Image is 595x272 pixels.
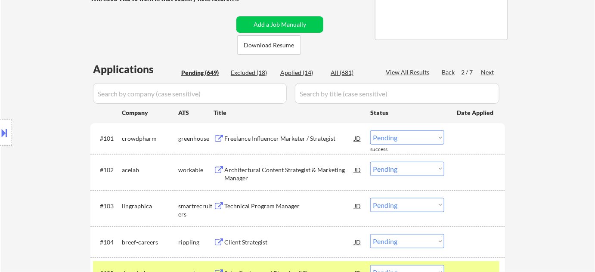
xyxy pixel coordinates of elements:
[236,16,323,33] button: Add a Job Manually
[386,68,432,77] div: View All Results
[331,68,374,77] div: All (681)
[178,108,214,117] div: ATS
[93,83,287,104] input: Search by company (case sensitive)
[178,166,214,174] div: workable
[237,35,301,55] button: Download Resume
[224,166,354,182] div: Architectural Content Strategist & Marketing Manager
[178,238,214,247] div: rippling
[442,68,456,77] div: Back
[457,108,495,117] div: Date Applied
[214,108,362,117] div: Title
[100,238,115,247] div: #104
[224,202,354,210] div: Technical Program Manager
[122,238,178,247] div: breef-careers
[178,134,214,143] div: greenhouse
[353,234,362,250] div: JD
[353,198,362,213] div: JD
[353,162,362,177] div: JD
[353,130,362,146] div: JD
[370,105,444,120] div: Status
[461,68,481,77] div: 2 / 7
[280,68,323,77] div: Applied (14)
[224,134,354,143] div: Freelance Influencer Marketer / Strategist
[231,68,274,77] div: Excluded (18)
[370,146,405,153] div: success
[178,202,214,219] div: smartrecruiters
[224,238,354,247] div: Client Strategist
[295,83,499,104] input: Search by title (case sensitive)
[481,68,495,77] div: Next
[181,68,224,77] div: Pending (649)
